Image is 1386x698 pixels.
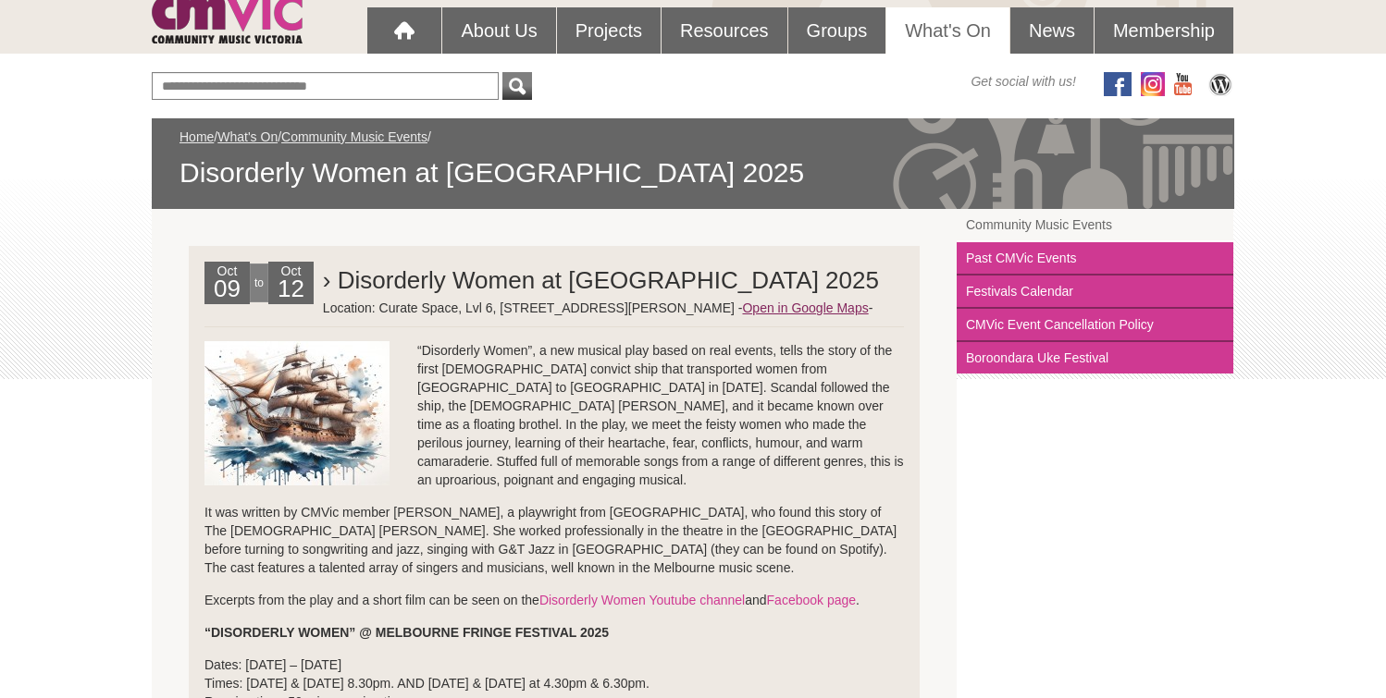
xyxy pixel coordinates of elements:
[323,262,904,299] h2: › Disorderly Women at [GEOGRAPHIC_DATA] 2025
[250,263,268,302] div: to
[1095,7,1233,54] a: Membership
[957,276,1233,309] a: Festivals Calendar
[204,591,904,609] p: Excerpts from the play and a short film can be seen on the and .
[179,128,1207,190] div: / / /
[204,341,904,489] p: “Disorderly Women”, a new musical play based on real events, tells the story of the first [DEMOGR...
[179,155,1207,190] span: Disorderly Women at [GEOGRAPHIC_DATA] 2025
[204,503,904,577] p: It was written by CMVic member [PERSON_NAME], a playwright from [GEOGRAPHIC_DATA], who found this...
[539,593,745,607] a: Disorderly Women Youtube channel
[209,280,245,304] h2: 09
[886,7,1009,54] a: What's On
[662,7,787,54] a: Resources
[971,72,1076,91] span: Get social with us!
[268,262,314,304] div: Oct
[204,262,250,304] div: Oct
[442,7,555,54] a: About Us
[742,300,868,315] a: Open in Google Maps
[557,7,661,54] a: Projects
[281,129,427,144] a: Community Music Events
[204,625,609,640] strong: “DISORDERLY WOMEN” @ MELBOURNE FRINGE FESTIVAL 2025
[1207,72,1234,96] img: CMVic Blog
[957,309,1233,342] a: CMVic Event Cancellation Policy
[273,280,309,304] h2: 12
[957,242,1233,276] a: Past CMVic Events
[217,129,278,144] a: What's On
[767,593,857,607] a: Facebook page
[957,342,1233,373] a: Boroondara Uke Festival
[788,7,886,54] a: Groups
[1010,7,1094,54] a: News
[957,209,1233,242] a: Community Music Events
[204,341,390,485] img: DisorderlyWomenClprtCo.jpeg
[179,129,214,144] a: Home
[1141,72,1165,96] img: icon-instagram.png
